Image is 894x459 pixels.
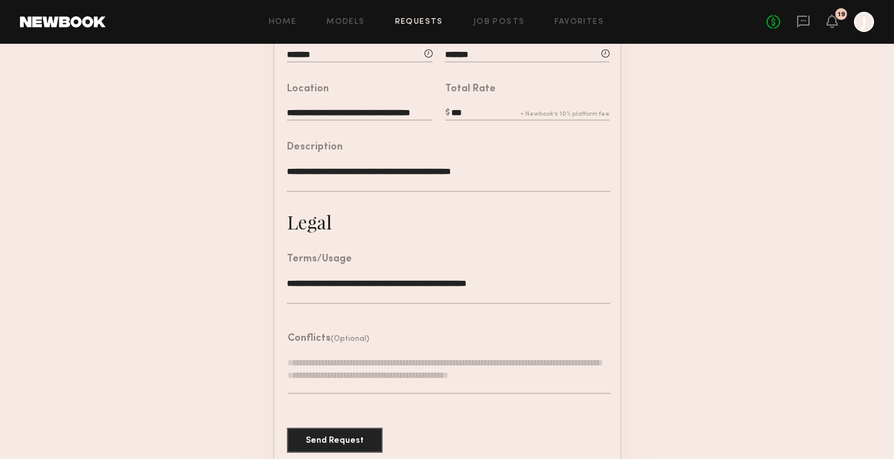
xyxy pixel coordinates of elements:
a: Favorites [555,18,604,26]
div: Description [287,143,343,153]
a: J [854,12,874,32]
div: Terms/Usage [287,255,352,265]
div: Total Rate [445,84,496,94]
span: (Optional) [331,335,369,343]
div: Legal [287,209,332,235]
button: Send Request [287,428,383,453]
div: 19 [838,11,845,18]
a: Home [269,18,297,26]
header: Conflicts [288,334,369,344]
a: Models [326,18,364,26]
a: Job Posts [473,18,525,26]
a: Requests [395,18,443,26]
div: Location [287,84,329,94]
